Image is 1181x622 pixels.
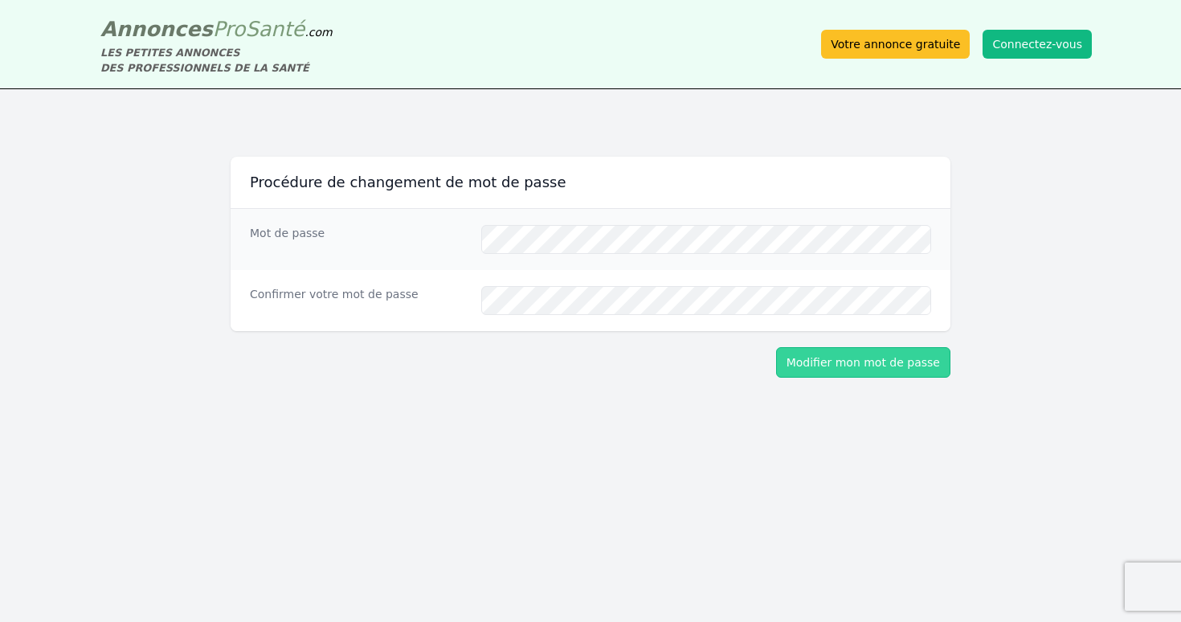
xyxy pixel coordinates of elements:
button: Connectez-vous [983,30,1092,59]
dt: Confirmer votre mot de passe [250,286,468,315]
span: Pro [213,17,246,41]
span: Santé [245,17,304,41]
span: Annonces [100,17,213,41]
div: LES PETITES ANNONCES DES PROFESSIONNELS DE LA SANTÉ [100,45,333,76]
button: Modifier mon mot de passe [776,347,950,378]
span: .com [304,26,332,39]
h3: Procédure de changement de mot de passe [250,173,931,192]
dt: Mot de passe [250,225,468,254]
a: AnnoncesProSanté.com [100,17,333,41]
a: Votre annonce gratuite [821,30,970,59]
